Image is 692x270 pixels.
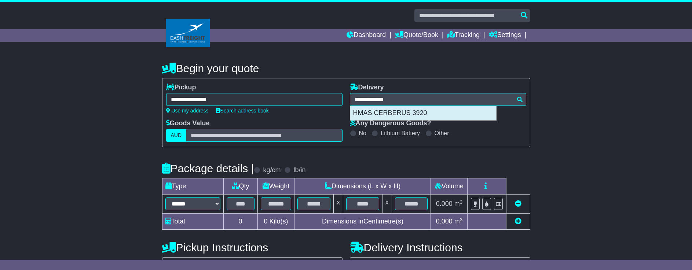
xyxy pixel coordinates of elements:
td: Dimensions (L x W x H) [294,178,431,195]
td: x [382,195,392,214]
h4: Begin your quote [162,62,530,74]
label: Delivery [350,84,384,92]
span: m [454,218,463,225]
a: Dashboard [347,29,386,42]
a: Use my address [166,108,209,114]
h4: Pickup Instructions [162,241,343,254]
a: Remove this item [515,200,521,207]
a: Tracking [447,29,480,42]
span: 0 [264,218,267,225]
label: Lithium Battery [381,130,420,137]
h4: Delivery Instructions [350,241,530,254]
label: lb/in [293,166,305,174]
a: Search address book [216,108,269,114]
td: x [334,195,343,214]
td: Total [162,214,223,230]
h4: Package details | [162,162,254,174]
sup: 3 [460,217,463,222]
td: Qty [223,178,257,195]
div: HMAS CERBERUS 3920 [350,106,496,120]
td: 0 [223,214,257,230]
a: Add new item [515,218,521,225]
label: Any Dangerous Goods? [350,119,431,127]
a: Settings [489,29,521,42]
label: kg/cm [263,166,281,174]
label: Goods Value [166,119,210,127]
td: Volume [431,178,468,195]
label: AUD [166,129,187,142]
label: Other [435,130,449,137]
label: Pickup [166,84,196,92]
span: 0.000 [436,200,453,207]
span: m [454,200,463,207]
td: Weight [257,178,294,195]
a: Quote/Book [395,29,438,42]
span: 0.000 [436,218,453,225]
typeahead: Please provide city [350,93,526,106]
sup: 3 [460,199,463,205]
td: Type [162,178,223,195]
td: Kilo(s) [257,214,294,230]
td: Dimensions in Centimetre(s) [294,214,431,230]
label: No [359,130,366,137]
